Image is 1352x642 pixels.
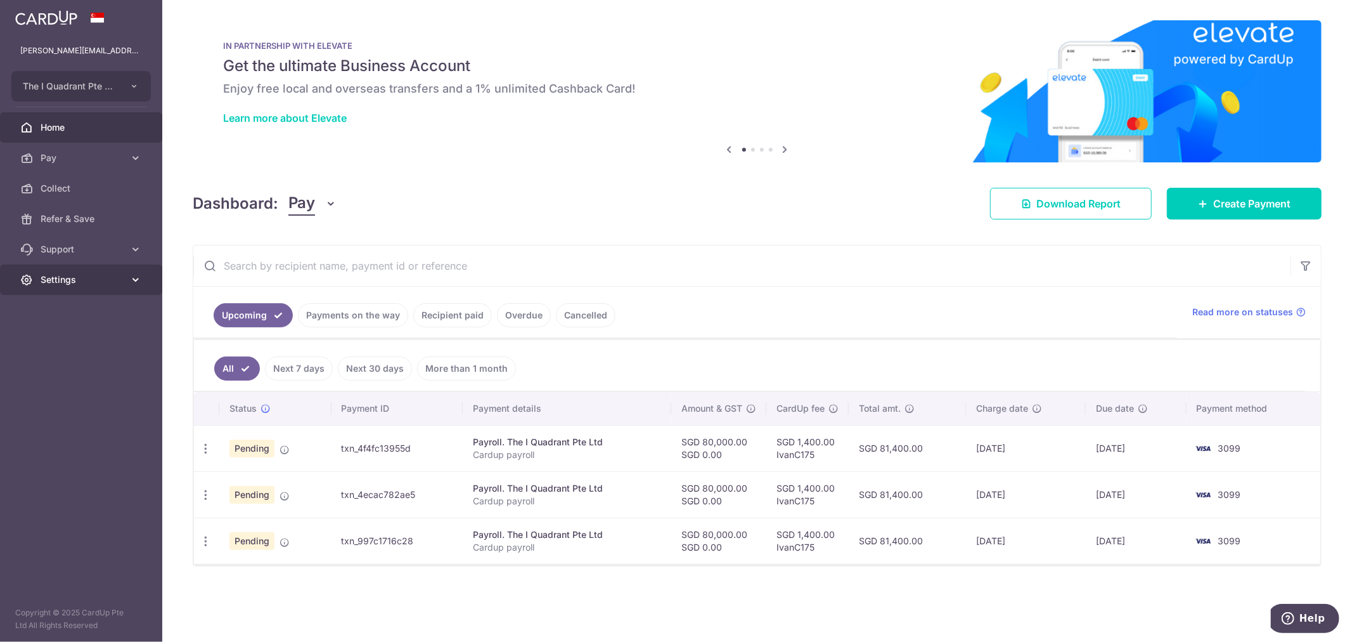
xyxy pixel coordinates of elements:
span: Pending [229,486,274,504]
a: Upcoming [214,303,293,327]
td: SGD 80,000.00 SGD 0.00 [671,518,766,564]
input: Search by recipient name, payment id or reference [193,246,1291,286]
td: [DATE] [966,425,1086,471]
span: CardUp fee [776,402,825,415]
div: Payroll. The I Quadrant Pte Ltd [473,436,661,449]
img: Bank Card [1190,441,1216,456]
a: All [214,357,260,381]
td: SGD 80,000.00 SGD 0.00 [671,471,766,518]
td: SGD 1,400.00 IvanC175 [766,425,849,471]
img: CardUp [15,10,77,25]
button: Pay [288,192,337,216]
span: Amount & GST [681,402,742,415]
td: txn_4ecac782ae5 [332,471,463,518]
span: Refer & Save [41,213,124,225]
a: Next 7 days [265,357,333,381]
a: More than 1 month [417,357,516,381]
td: SGD 1,400.00 IvanC175 [766,518,849,564]
iframe: Opens a widget where you can find more information [1271,604,1339,636]
span: Total amt. [859,402,901,415]
span: Read more on statuses [1192,306,1293,318]
span: Due date [1096,402,1134,415]
div: Payroll. The I Quadrant Pte Ltd [473,528,661,541]
p: Cardup payroll [473,449,661,461]
h4: Dashboard: [193,192,278,215]
a: Read more on statuses [1192,306,1306,318]
a: Payments on the way [298,303,408,327]
span: Pending [229,440,274,457]
img: Bank Card [1190,487,1216,502]
a: Cancelled [556,303,615,327]
span: Create Payment [1213,196,1291,211]
a: Recipient paid [413,303,492,327]
td: [DATE] [1086,425,1186,471]
td: [DATE] [966,471,1086,518]
td: SGD 81,400.00 [849,518,966,564]
td: SGD 80,000.00 SGD 0.00 [671,425,766,471]
p: Cardup payroll [473,495,661,508]
span: Download Report [1036,196,1121,211]
div: Payroll. The I Quadrant Pte Ltd [473,482,661,495]
td: [DATE] [966,518,1086,564]
td: SGD 81,400.00 [849,425,966,471]
span: 3099 [1218,535,1241,546]
img: Renovation banner [193,20,1322,162]
td: txn_4f4fc13955d [332,425,463,471]
a: Create Payment [1167,188,1322,219]
span: Collect [41,182,124,195]
a: Download Report [990,188,1152,219]
td: SGD 1,400.00 IvanC175 [766,471,849,518]
span: Pay [288,192,315,216]
button: The I Quadrant Pte Ltd [11,71,151,102]
span: 3099 [1218,443,1241,454]
a: Overdue [497,303,551,327]
span: Pending [229,532,274,550]
a: Learn more about Elevate [223,112,347,124]
th: Payment method [1187,392,1320,425]
span: Settings [41,273,124,286]
p: Cardup payroll [473,541,661,554]
td: [DATE] [1086,518,1186,564]
th: Payment details [463,392,671,425]
p: [PERSON_NAME][EMAIL_ADDRESS][DOMAIN_NAME] [20,44,142,57]
td: txn_997c1716c28 [332,518,463,564]
span: Charge date [976,402,1028,415]
td: [DATE] [1086,471,1186,518]
h5: Get the ultimate Business Account [223,56,1291,76]
th: Payment ID [332,392,463,425]
td: SGD 81,400.00 [849,471,966,518]
a: Next 30 days [338,357,412,381]
span: 3099 [1218,489,1241,500]
img: Bank Card [1190,534,1216,549]
h6: Enjoy free local and overseas transfers and a 1% unlimited Cashback Card! [223,81,1291,96]
span: Support [41,243,124,256]
span: Home [41,121,124,134]
p: IN PARTNERSHIP WITH ELEVATE [223,41,1291,51]
span: The I Quadrant Pte Ltd [23,80,117,93]
span: Pay [41,152,124,164]
span: Status [229,402,257,415]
